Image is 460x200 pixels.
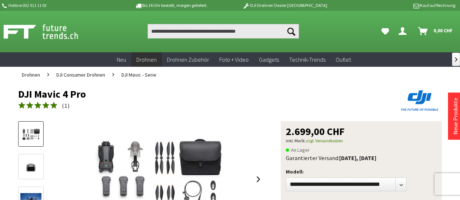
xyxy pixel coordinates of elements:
p: Modell: [286,167,437,176]
span: Technik-Trends [289,56,325,63]
p: Hotline 032 511 11 03 [1,1,115,10]
a: (1) [18,101,70,110]
a: zzgl. Versandkosten [306,138,343,143]
span: DJI Consumer Drohnen [56,72,105,78]
span: DJI Mavic - Serie [121,72,156,78]
img: Vorschau: DJI Mavic 4 Pro [20,126,41,142]
img: DJI [398,89,442,113]
h1: DJI Mavic 4 Pro [18,89,357,99]
a: Neue Produkte [452,98,459,135]
a: Warenkorb [415,24,456,38]
img: Shop Futuretrends - zur Startseite wechseln [4,23,94,41]
a: DJI Consumer Drohnen [53,67,109,83]
b: [DATE], [DATE] [339,154,376,162]
span: Neu [117,56,126,63]
a: Outlet [331,52,356,67]
span: 2.699,00 CHF [286,126,345,136]
a: Meine Favoriten [378,24,393,38]
span: An Lager [286,146,310,154]
a: Neu [112,52,131,67]
a: Drohnen Zubehör [162,52,214,67]
a: Dein Konto [396,24,412,38]
a: Foto + Video [214,52,254,67]
span: ( ) [62,102,70,109]
span: Foto + Video [219,56,249,63]
a: DJI Mavic - Serie [118,67,160,83]
span: Drohnen Zubehör [167,56,209,63]
p: Kauf auf Rechnung [342,1,455,10]
button: Suchen [284,24,299,38]
p: inkl. MwSt. [286,136,437,145]
p: DJI Drohnen Dealer [GEOGRAPHIC_DATA] [228,1,341,10]
a: Drohnen [18,67,44,83]
input: Produkt, Marke, Kategorie, EAN, Artikelnummer… [148,24,299,38]
a: Technik-Trends [284,52,331,67]
span: Gadgets [259,56,279,63]
span: Drohnen [136,56,157,63]
p: Bis 16 Uhr bestellt, morgen geliefert. [115,1,228,10]
span: Outlet [336,56,351,63]
a: Drohnen [131,52,162,67]
span: 0,00 CHF [433,25,453,36]
span: Drohnen [22,72,40,78]
span: 1 [64,102,68,109]
div: Garantierter Versand: [286,154,437,162]
a: Gadgets [254,52,284,67]
span:  [455,57,457,62]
